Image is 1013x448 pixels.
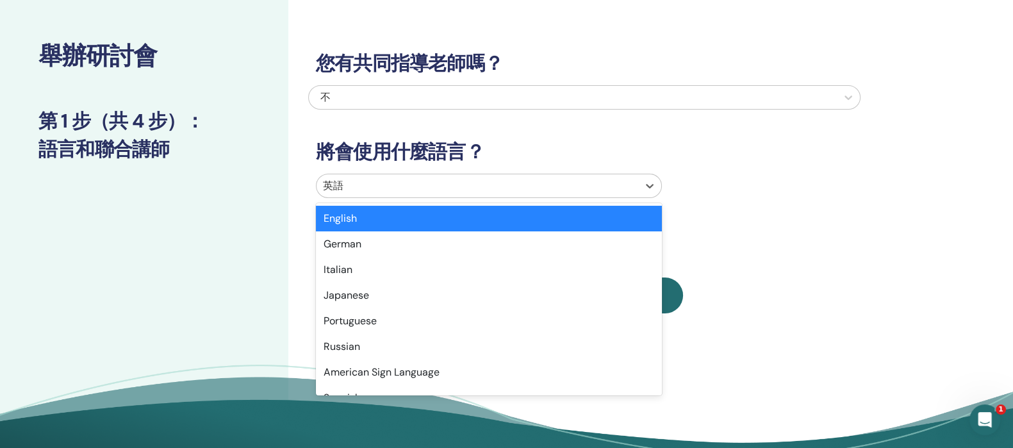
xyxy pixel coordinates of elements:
div: Spanish [316,385,662,411]
font: 舉辦研討會 [38,40,157,72]
div: American Sign Language [316,360,662,385]
div: Japanese [316,283,662,308]
div: Russian [316,334,662,360]
div: German [316,231,662,257]
font: ： [185,108,204,133]
font: 第 1 步（共 4 步） [38,108,185,133]
div: English [316,206,662,231]
div: Portuguese [316,308,662,334]
font: 語言和聯合講師 [38,137,169,162]
div: Italian [316,257,662,283]
font: 1 [998,405,1003,413]
font: 將會使用什麼語言？ [316,139,484,164]
font: 不 [320,90,331,104]
iframe: 對講機即時聊天 [969,404,1000,435]
font: 您有共同指導老師嗎？ [316,51,503,76]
